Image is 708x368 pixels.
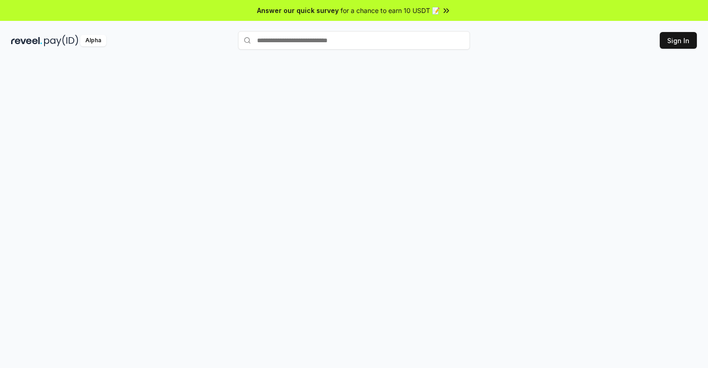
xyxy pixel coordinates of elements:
[660,32,697,49] button: Sign In
[257,6,339,15] span: Answer our quick survey
[44,35,78,46] img: pay_id
[11,35,42,46] img: reveel_dark
[80,35,106,46] div: Alpha
[341,6,440,15] span: for a chance to earn 10 USDT 📝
